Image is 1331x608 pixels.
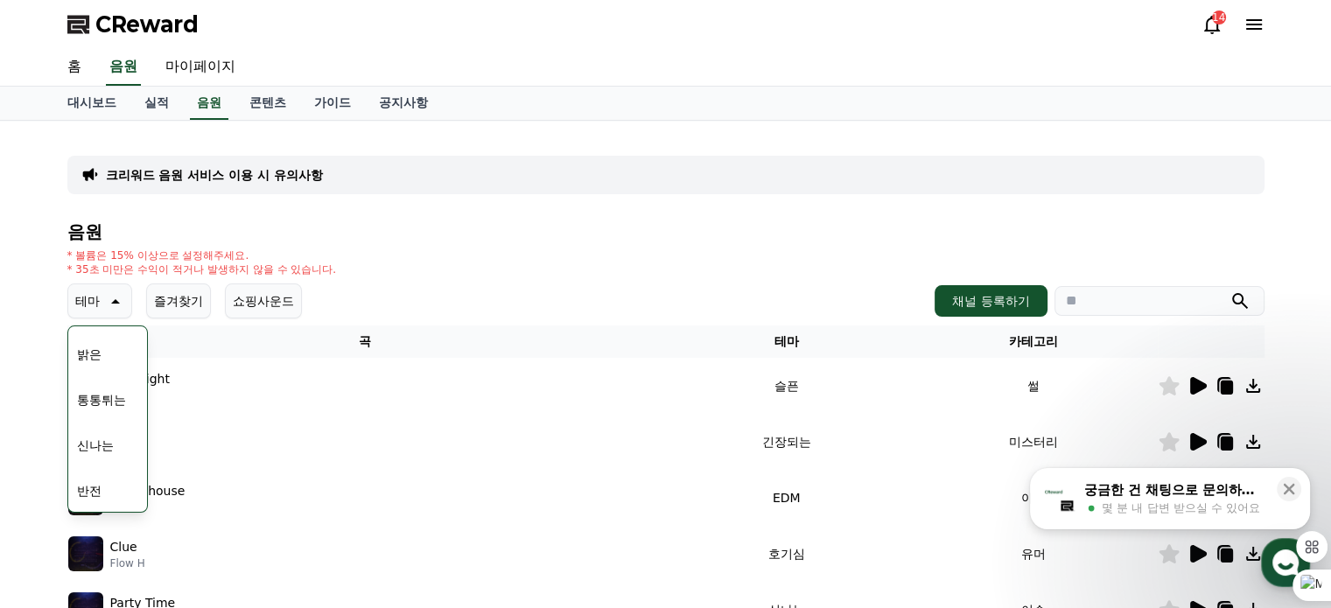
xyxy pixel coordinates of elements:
[662,325,910,358] th: 테마
[662,470,910,526] td: EDM
[910,325,1158,358] th: 카테고리
[53,49,95,86] a: 홈
[1201,14,1222,35] a: 14
[95,10,199,38] span: CReward
[1212,10,1226,24] div: 14
[5,463,116,507] a: 홈
[226,463,336,507] a: 설정
[70,381,133,419] button: 통통튀는
[67,283,132,318] button: 테마
[160,490,181,504] span: 대화
[910,526,1158,582] td: 유머
[190,87,228,120] a: 음원
[110,538,137,556] p: Clue
[225,283,302,318] button: 쇼핑사운드
[106,49,141,86] a: 음원
[116,463,226,507] a: 대화
[67,10,199,38] a: CReward
[67,325,663,358] th: 곡
[70,335,109,374] button: 밝은
[70,426,121,465] button: 신나는
[130,87,183,120] a: 실적
[935,285,1047,317] button: 채널 등록하기
[67,262,337,276] p: * 35초 미만은 수익이 적거나 발생하지 않을 수 있습니다.
[151,49,249,86] a: 마이페이지
[68,536,103,571] img: music
[106,166,323,184] a: 크리워드 음원 서비스 이용 시 유의사항
[67,248,337,262] p: * 볼륨은 15% 이상으로 설정해주세요.
[270,489,291,503] span: 설정
[70,472,109,510] button: 반전
[365,87,442,120] a: 공지사항
[235,87,300,120] a: 콘텐츠
[300,87,365,120] a: 가이드
[662,414,910,470] td: 긴장되는
[910,470,1158,526] td: 이슈
[662,358,910,414] td: 슬픈
[146,283,211,318] button: 즐겨찾기
[910,358,1158,414] td: 썰
[55,489,66,503] span: 홈
[110,370,170,388] p: Sad Night
[53,87,130,120] a: 대시보드
[110,556,145,570] p: Flow H
[662,526,910,582] td: 호기심
[75,289,100,313] p: 테마
[67,222,1264,241] h4: 음원
[910,414,1158,470] td: 미스터리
